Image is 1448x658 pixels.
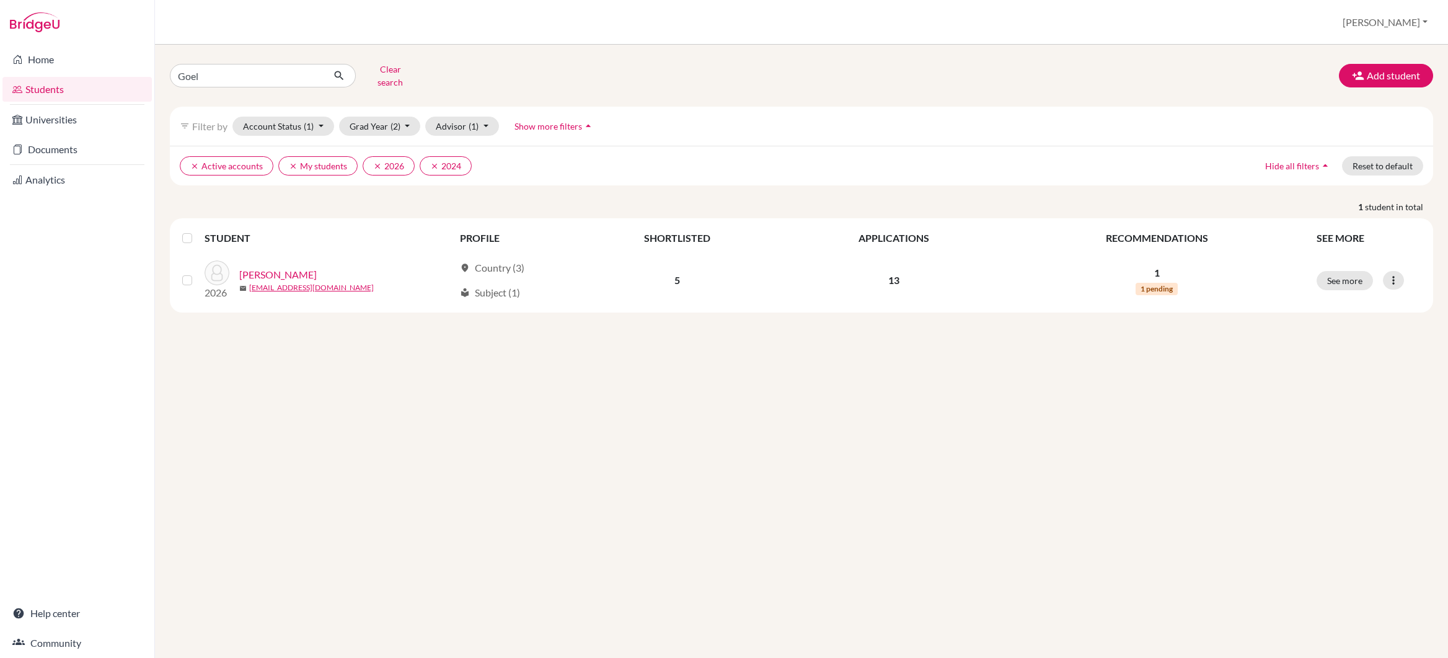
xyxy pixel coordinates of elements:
input: Find student by name... [170,64,324,87]
p: 1 [1012,265,1302,280]
span: local_library [460,288,470,298]
div: Subject (1) [460,285,520,300]
button: Reset to default [1342,156,1423,176]
th: PROFILE [452,223,572,253]
button: Show more filtersarrow_drop_up [504,117,605,136]
a: Analytics [2,167,152,192]
span: mail [239,285,247,292]
span: (1) [469,121,479,131]
button: Grad Year(2) [339,117,421,136]
button: Account Status(1) [232,117,334,136]
i: clear [289,162,298,171]
i: arrow_drop_up [582,120,594,132]
button: clear2024 [420,156,472,176]
th: RECOMMENDATIONS [1005,223,1309,253]
th: SEE MORE [1309,223,1428,253]
button: [PERSON_NAME] [1337,11,1433,34]
a: Home [2,47,152,72]
th: SHORTLISTED [572,223,782,253]
button: clearActive accounts [180,156,273,176]
span: Filter by [192,120,227,132]
th: STUDENT [205,223,452,253]
th: APPLICATIONS [782,223,1005,253]
button: clear2026 [363,156,415,176]
button: Add student [1339,64,1433,87]
img: GOEL, Ishaan [205,260,229,285]
span: Hide all filters [1265,161,1319,171]
a: Help center [2,601,152,626]
p: 2026 [205,285,229,300]
i: clear [430,162,439,171]
span: 1 pending [1136,283,1178,295]
a: [EMAIL_ADDRESS][DOMAIN_NAME] [249,282,374,293]
td: 5 [572,253,782,308]
span: (1) [304,121,314,131]
a: Documents [2,137,152,162]
a: [PERSON_NAME] [239,267,317,282]
span: location_on [460,263,470,273]
a: Universities [2,107,152,132]
div: Country (3) [460,260,524,275]
i: filter_list [180,121,190,131]
td: 13 [782,253,1005,308]
a: Community [2,631,152,656]
a: Students [2,77,152,102]
button: clearMy students [278,156,358,176]
span: student in total [1365,200,1433,213]
button: See more [1317,271,1373,290]
i: arrow_drop_up [1319,159,1331,172]
i: clear [373,162,382,171]
img: Bridge-U [10,12,60,32]
button: Advisor(1) [425,117,499,136]
button: Hide all filtersarrow_drop_up [1255,156,1342,176]
strong: 1 [1358,200,1365,213]
button: Clear search [356,60,425,92]
span: Show more filters [514,121,582,131]
span: (2) [391,121,400,131]
i: clear [190,162,199,171]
